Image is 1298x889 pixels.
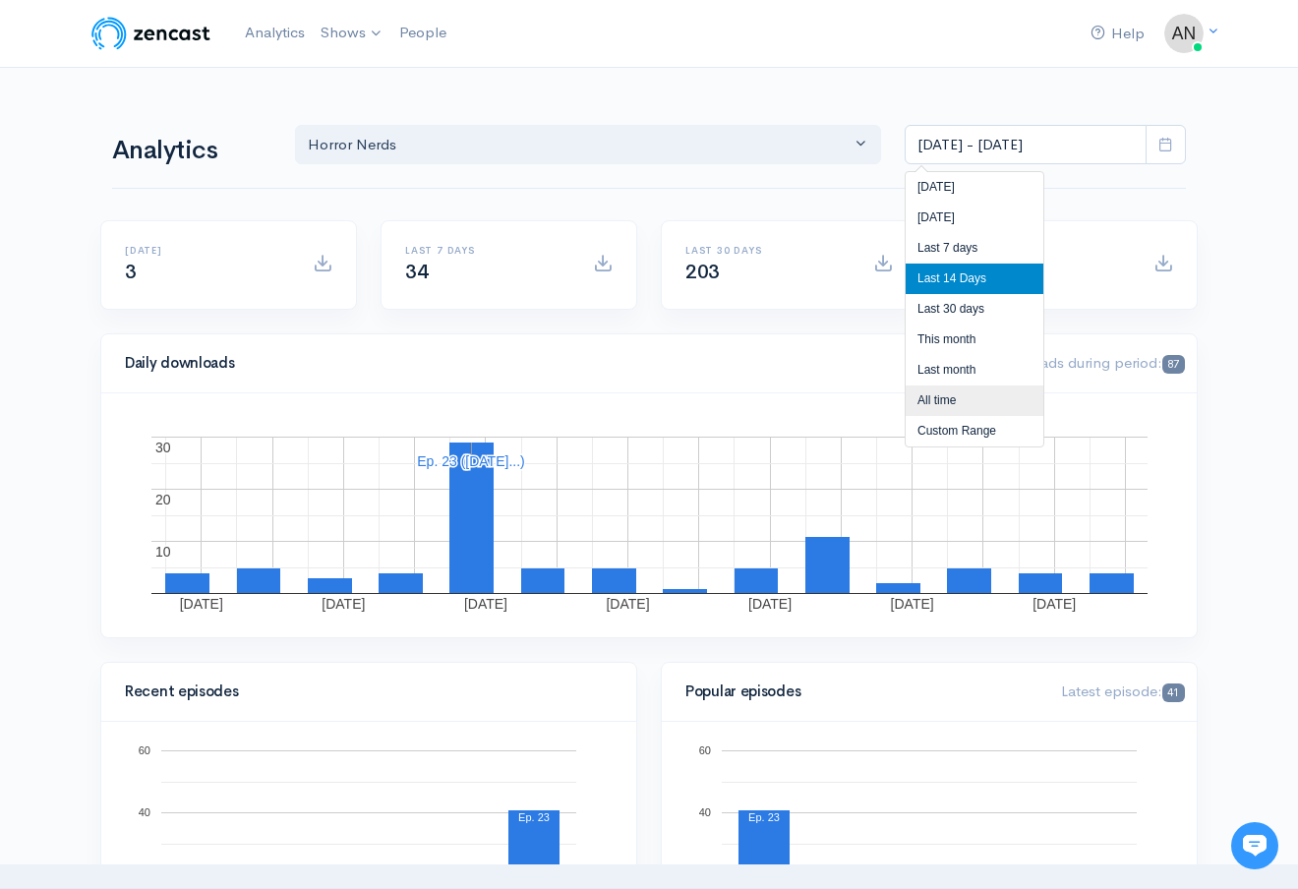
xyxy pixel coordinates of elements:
[322,596,365,612] text: [DATE]
[685,260,720,284] span: 203
[906,416,1043,446] li: Custom Range
[125,355,964,372] h4: Daily downloads
[748,596,792,612] text: [DATE]
[906,385,1043,416] li: All time
[313,12,391,55] a: Shows
[685,683,1037,700] h4: Popular episodes
[966,245,1130,256] h6: All time
[42,262,366,301] input: Search articles
[139,806,150,818] text: 40
[405,245,569,256] h6: Last 7 days
[125,260,137,284] span: 3
[1032,596,1076,612] text: [DATE]
[125,245,289,256] h6: [DATE]
[906,294,1043,325] li: Last 30 days
[906,264,1043,294] li: Last 14 Days
[906,355,1043,385] li: Last month
[295,125,881,165] button: Horror Nerds
[748,811,780,823] text: Ep. 23
[699,744,711,756] text: 60
[906,172,1043,203] li: [DATE]
[155,440,171,455] text: 30
[606,596,649,612] text: [DATE]
[1083,13,1152,55] a: Help
[906,233,1043,264] li: Last 7 days
[1162,355,1185,374] span: 87
[518,811,550,823] text: Ep. 23
[1231,822,1278,869] iframe: gist-messenger-bubble-iframe
[16,150,378,192] button: New conversation
[180,596,223,612] text: [DATE]
[906,325,1043,355] li: This month
[1162,683,1185,702] span: 41
[155,544,171,560] text: 10
[699,806,711,818] text: 40
[685,245,850,256] h6: Last 30 days
[417,453,524,469] text: Ep. 23 ([DATE]...)
[1061,682,1185,700] span: Latest episode:
[405,260,428,284] span: 34
[905,125,1147,165] input: analytics date range selector
[125,417,1173,614] svg: A chart.
[112,137,271,165] h1: Analytics
[125,683,601,700] h4: Recent episodes
[1164,14,1204,53] img: ...
[237,12,313,54] a: Analytics
[12,229,382,253] p: Find an answer quickly
[987,353,1185,372] span: Downloads during period:
[308,134,851,156] div: Horror Nerds
[906,203,1043,233] li: [DATE]
[155,492,171,507] text: 20
[139,744,150,756] text: 60
[891,596,934,612] text: [DATE]
[127,163,236,179] span: New conversation
[464,596,507,612] text: [DATE]
[88,14,213,53] img: ZenCast Logo
[391,12,454,54] a: People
